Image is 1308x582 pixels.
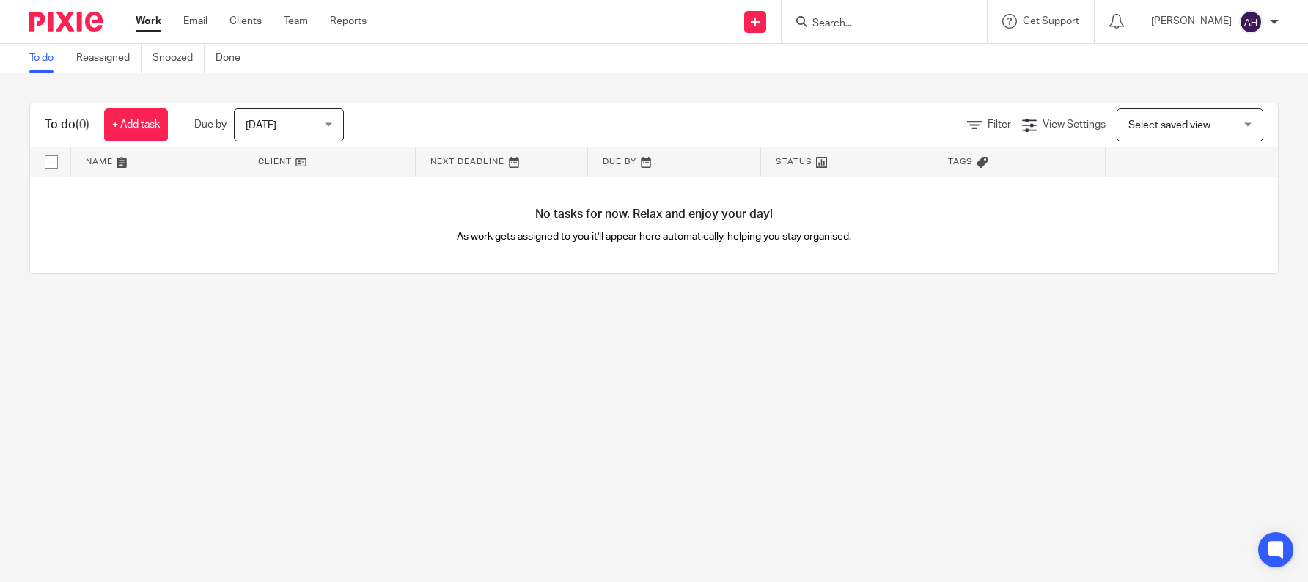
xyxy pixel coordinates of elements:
a: Done [216,44,251,73]
p: Due by [194,117,227,132]
a: Snoozed [153,44,205,73]
span: [DATE] [246,120,276,130]
img: Pixie [29,12,103,32]
p: [PERSON_NAME] [1151,14,1232,29]
span: Tags [948,158,973,166]
a: + Add task [104,108,168,141]
a: Email [183,14,207,29]
span: View Settings [1043,119,1106,130]
a: Work [136,14,161,29]
a: Team [284,14,308,29]
h4: No tasks for now. Relax and enjoy your day! [30,207,1278,222]
a: Clients [229,14,262,29]
img: svg%3E [1239,10,1263,34]
span: Filter [988,119,1011,130]
input: Search [811,18,943,31]
a: To do [29,44,65,73]
span: Get Support [1023,16,1079,26]
p: As work gets assigned to you it'll appear here automatically, helping you stay organised. [342,229,966,244]
span: Select saved view [1128,120,1210,130]
a: Reassigned [76,44,142,73]
a: Reports [330,14,367,29]
h1: To do [45,117,89,133]
span: (0) [76,119,89,130]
